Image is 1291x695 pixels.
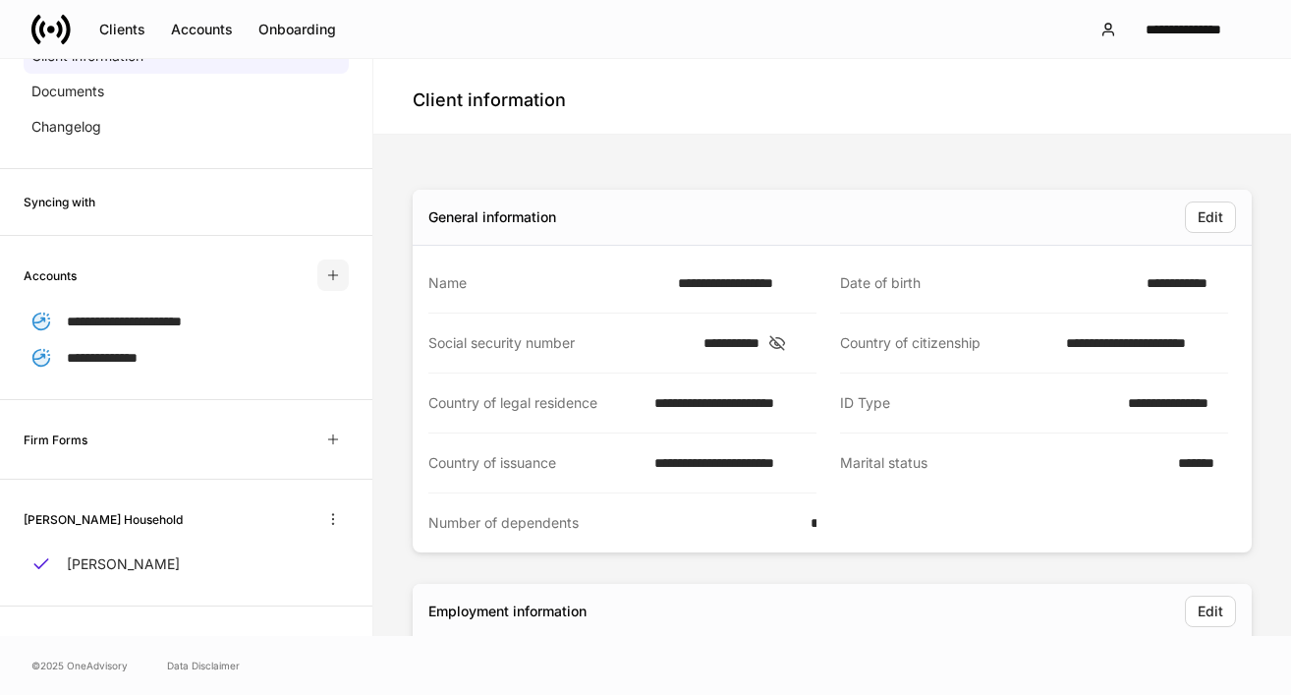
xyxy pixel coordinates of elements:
[840,333,1054,353] div: Country of citizenship
[428,513,799,533] div: Number of dependents
[24,74,349,109] a: Documents
[158,14,246,45] button: Accounts
[1198,207,1223,227] div: Edit
[840,393,1116,413] div: ID Type
[258,20,336,39] div: Onboarding
[24,109,349,145] a: Changelog
[840,273,1135,293] div: Date of birth
[167,658,240,673] a: Data Disclaimer
[1185,596,1236,627] button: Edit
[24,510,183,529] h6: [PERSON_NAME] Household
[413,88,566,112] h4: Client information
[246,14,349,45] button: Onboarding
[171,20,233,39] div: Accounts
[31,658,128,673] span: © 2025 OneAdvisory
[428,273,666,293] div: Name
[24,266,77,285] h6: Accounts
[428,393,643,413] div: Country of legal residence
[428,333,692,353] div: Social security number
[24,193,95,211] h6: Syncing with
[31,82,104,101] p: Documents
[428,602,587,621] div: Employment information
[67,554,180,574] p: [PERSON_NAME]
[31,117,101,137] p: Changelog
[1185,202,1236,233] button: Edit
[840,453,1166,474] div: Marital status
[24,431,87,449] h6: Firm Forms
[99,20,145,39] div: Clients
[428,453,643,473] div: Country of issuance
[24,547,349,582] a: [PERSON_NAME]
[1198,602,1223,621] div: Edit
[428,207,556,227] div: General information
[86,14,158,45] button: Clients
